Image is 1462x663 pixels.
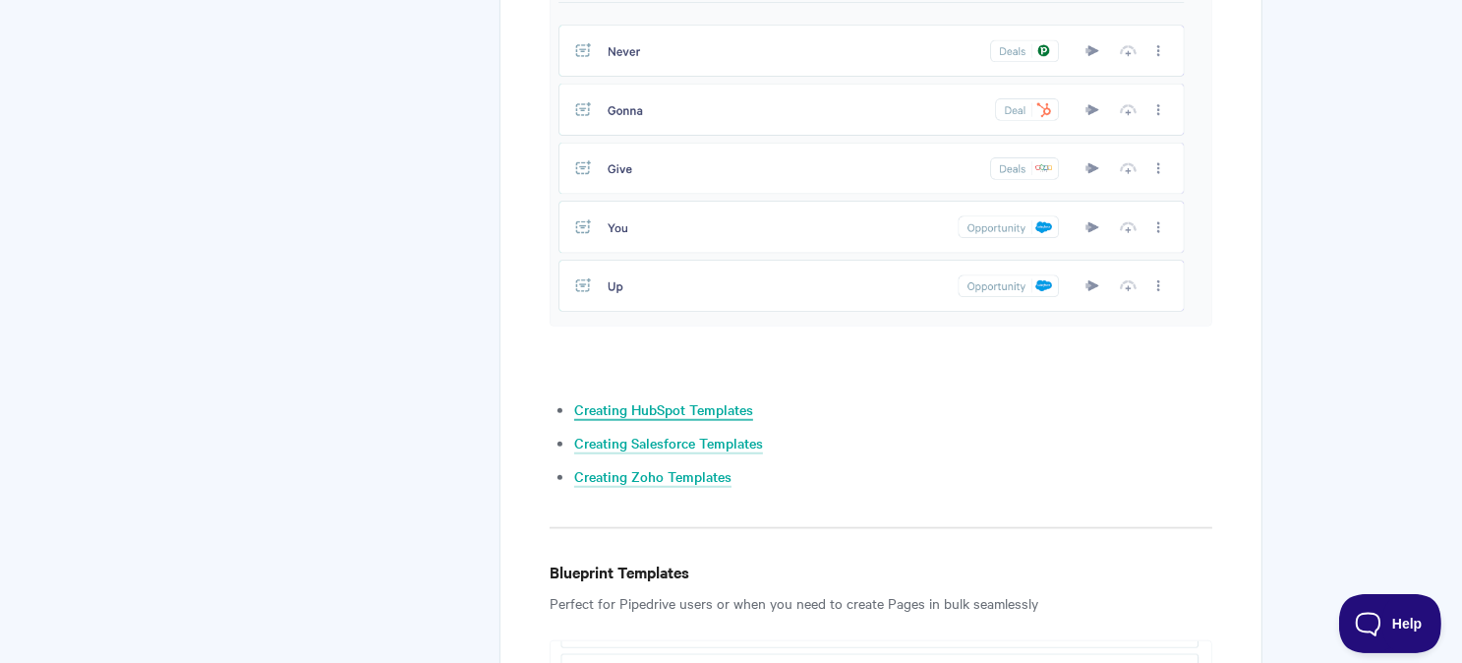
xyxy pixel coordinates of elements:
iframe: Toggle Customer Support [1339,594,1442,653]
p: Perfect for Pipedrive users or when you need to create Pages in bulk seamlessly [550,591,1211,615]
a: Creating Salesforce Templates [574,433,763,454]
a: Creating Zoho Templates [574,466,731,488]
a: Creating HubSpot Templates [574,399,753,421]
h4: Blueprint Templates [550,560,1211,584]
